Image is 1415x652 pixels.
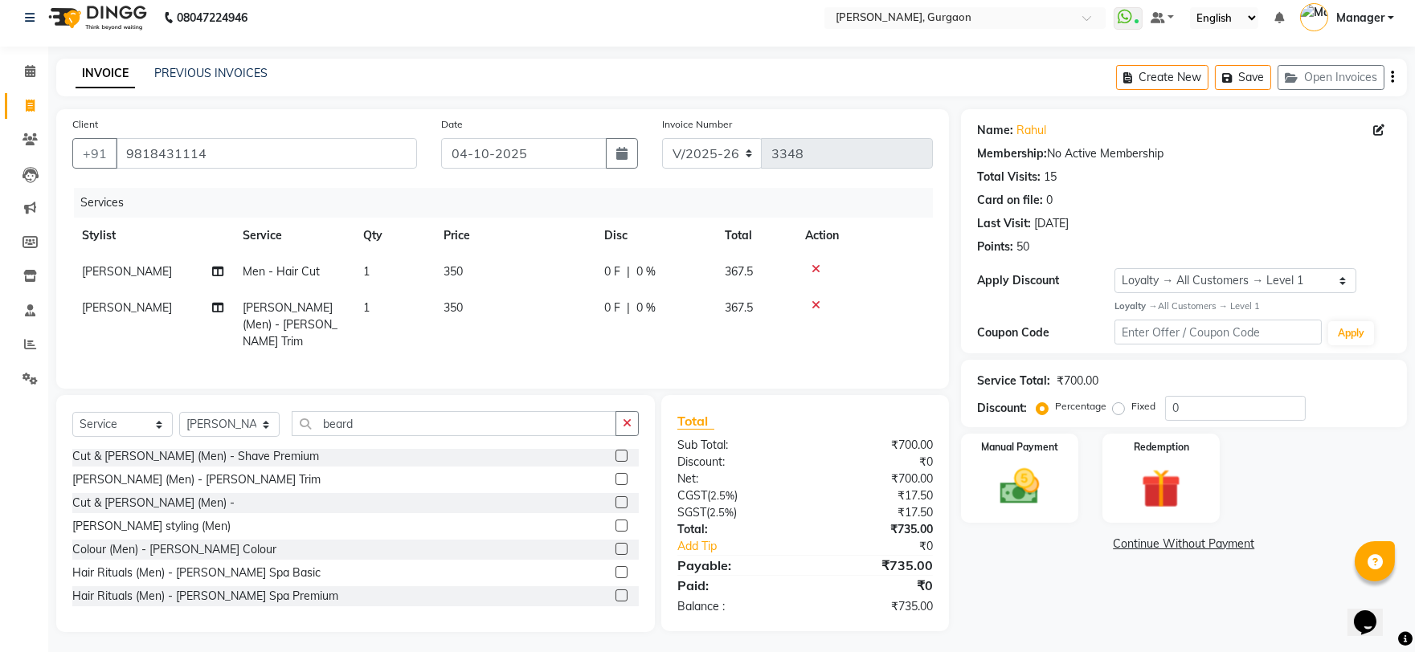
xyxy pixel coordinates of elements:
[636,263,656,280] span: 0 %
[627,263,630,280] span: |
[805,471,945,487] div: ₹700.00
[805,521,945,538] div: ₹735.00
[725,300,753,315] span: 367.5
[1134,440,1189,454] label: Redemption
[1057,373,1098,389] div: ₹700.00
[72,541,276,558] div: Colour (Men) - [PERSON_NAME] Colour
[72,495,235,511] div: Cut & [PERSON_NAME] (Men) -
[1016,122,1046,139] a: Rahul
[677,505,706,520] span: SGST
[805,487,945,504] div: ₹17.50
[1328,321,1374,345] button: Apply
[74,188,945,218] div: Services
[444,300,463,315] span: 350
[1278,65,1384,90] button: Open Invoices
[828,538,945,555] div: ₹0
[76,59,135,88] a: INVOICE
[665,437,805,454] div: Sub Total:
[977,272,1115,289] div: Apply Discount
[977,169,1041,185] div: Total Visits:
[725,264,753,279] span: 367.5
[441,117,463,132] label: Date
[964,536,1404,552] a: Continue Without Payment
[72,588,338,605] div: Hair Rituals (Men) - [PERSON_NAME] Spa Premium
[665,556,805,575] div: Payable:
[72,117,98,132] label: Client
[677,413,714,430] span: Total
[977,373,1050,389] div: Service Total:
[72,471,321,488] div: [PERSON_NAME] (Men) - [PERSON_NAME] Trim
[1131,399,1155,414] label: Fixed
[1336,10,1384,26] span: Manager
[292,411,616,436] input: Search or Scan
[665,487,805,504] div: ( )
[604,263,620,280] span: 0 F
[233,218,354,254] th: Service
[1215,65,1271,90] button: Save
[1055,399,1106,414] label: Percentage
[977,324,1115,341] div: Coupon Code
[1300,3,1328,31] img: Manager
[1046,192,1053,209] div: 0
[116,138,417,169] input: Search by Name/Mobile/Email/Code
[977,400,1027,417] div: Discount:
[595,218,715,254] th: Disc
[363,264,370,279] span: 1
[1114,320,1322,344] input: Enter Offer / Coupon Code
[665,538,828,555] a: Add Tip
[82,264,172,279] span: [PERSON_NAME]
[977,238,1013,255] div: Points:
[981,440,1058,454] label: Manual Payment
[72,564,321,581] div: Hair Rituals (Men) - [PERSON_NAME] Spa Basic
[665,521,805,538] div: Total:
[1044,169,1057,185] div: 15
[977,145,1391,162] div: No Active Membership
[1114,300,1157,312] strong: Loyalty →
[434,218,595,254] th: Price
[444,264,463,279] span: 350
[627,300,630,316] span: |
[710,489,734,502] span: 2.5%
[243,264,320,279] span: Men - Hair Cut
[665,471,805,487] div: Net:
[1016,238,1029,255] div: 50
[1129,464,1193,513] img: _gift.svg
[243,300,337,348] span: [PERSON_NAME] (Men) - [PERSON_NAME] Trim
[354,218,434,254] th: Qty
[636,300,656,316] span: 0 %
[977,122,1013,139] div: Name:
[805,576,945,595] div: ₹0
[363,300,370,315] span: 1
[1116,65,1208,90] button: Create New
[795,218,933,254] th: Action
[72,518,231,535] div: [PERSON_NAME] styling (Men)
[805,598,945,615] div: ₹735.00
[988,464,1052,510] img: _cash.svg
[805,437,945,454] div: ₹700.00
[72,448,319,465] div: Cut & [PERSON_NAME] (Men) - Shave Premium
[977,145,1047,162] div: Membership:
[662,117,732,132] label: Invoice Number
[154,66,268,80] a: PREVIOUS INVOICES
[665,504,805,521] div: ( )
[977,192,1043,209] div: Card on file:
[72,138,117,169] button: +91
[82,300,172,315] span: [PERSON_NAME]
[665,576,805,595] div: Paid:
[677,488,707,503] span: CGST
[805,504,945,521] div: ₹17.50
[805,454,945,471] div: ₹0
[604,300,620,316] span: 0 F
[665,454,805,471] div: Discount:
[1114,300,1391,313] div: All Customers → Level 1
[710,506,734,519] span: 2.5%
[1348,588,1399,636] iframe: chat widget
[1034,215,1069,232] div: [DATE]
[665,598,805,615] div: Balance :
[715,218,795,254] th: Total
[977,215,1031,232] div: Last Visit:
[72,218,233,254] th: Stylist
[805,556,945,575] div: ₹735.00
